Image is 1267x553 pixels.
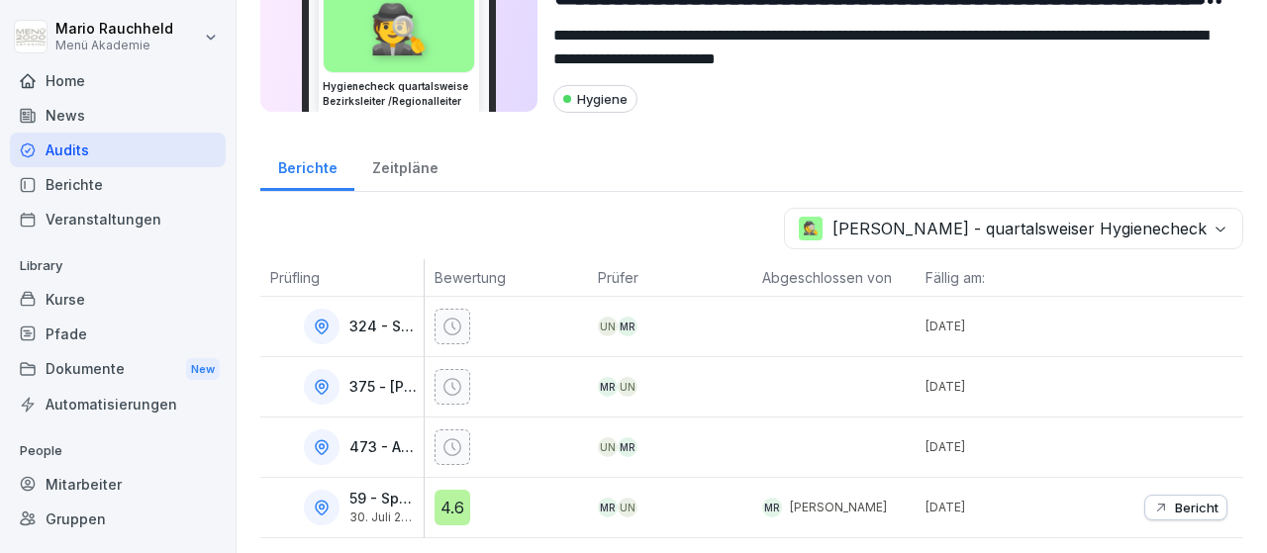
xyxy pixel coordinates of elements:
div: MR [598,498,618,517]
a: Berichte [10,167,226,202]
p: [DATE] [926,438,1080,456]
a: DokumenteNew [10,351,226,388]
div: Dokumente [10,351,226,388]
a: Mitarbeiter [10,467,226,502]
th: Prüfer [588,259,752,297]
a: Audits [10,133,226,167]
a: Kurse [10,282,226,317]
p: Menü Akademie [55,39,173,52]
div: MR [618,317,637,336]
div: MR [618,437,637,457]
p: [DATE] [926,318,1080,335]
p: 30. Juli 2025 [349,510,420,524]
h3: Hygienecheck quartalsweise Bezirksleiter /Regionalleiter [323,79,475,109]
p: [PERSON_NAME] [790,499,887,516]
a: Pfade [10,317,226,351]
p: [DATE] [926,499,1080,516]
a: Gruppen [10,502,226,536]
div: Hygiene [553,85,637,113]
p: People [10,435,226,467]
p: Prüfling [270,267,414,288]
button: Bericht [1144,495,1227,520]
div: UN [618,377,637,397]
p: Abgeschlossen von [762,267,907,288]
a: Berichte [260,140,354,191]
p: Bericht [1175,500,1218,515]
a: Zeitpläne [354,140,455,191]
th: Fällig am: [916,259,1080,297]
p: 324 - Sparkasse [GEOGRAPHIC_DATA] [349,319,420,335]
p: Library [10,250,226,282]
div: UN [618,498,637,517]
a: Automatisierungen [10,387,226,421]
div: 4.6 [435,490,470,525]
a: Home [10,63,226,98]
p: Mario Rauchheld [55,21,173,38]
p: 473 - Amazon Logistik PAD1 [349,439,420,456]
a: Veranstaltungen [10,202,226,236]
a: News [10,98,226,133]
div: MR [762,498,782,517]
div: New [186,358,220,381]
p: 375 - [PERSON_NAME] [349,379,420,396]
div: MR [598,377,618,397]
p: Bewertung [435,267,579,288]
p: [DATE] [926,378,1080,396]
div: UN [598,437,618,457]
div: UN [598,317,618,336]
p: 59 - Sparkasse Paderborn [349,491,420,507]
